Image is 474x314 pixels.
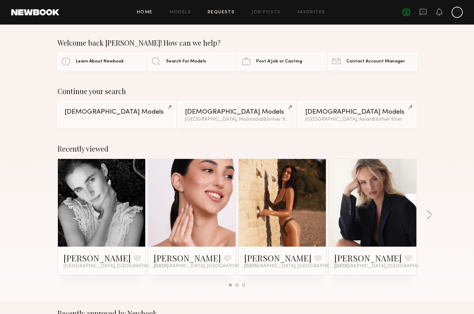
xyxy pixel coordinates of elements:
span: [GEOGRAPHIC_DATA], [GEOGRAPHIC_DATA] [244,263,349,269]
a: Post A Job or Casting [238,53,326,70]
a: Requests [208,10,235,15]
span: Contact Account Manager [346,59,405,64]
span: & 1 other filter [372,117,402,122]
span: Learn About Newbook [76,59,124,64]
a: [DEMOGRAPHIC_DATA] Models [58,101,176,128]
div: [DEMOGRAPHIC_DATA] Models [305,109,409,115]
span: [GEOGRAPHIC_DATA], [GEOGRAPHIC_DATA] [64,263,168,269]
a: Search For Models [148,53,236,70]
a: [PERSON_NAME] [154,252,221,263]
a: [PERSON_NAME] [64,252,131,263]
a: [DEMOGRAPHIC_DATA] Models[GEOGRAPHIC_DATA], Asian&1other filter [298,101,416,128]
span: [GEOGRAPHIC_DATA], [GEOGRAPHIC_DATA] [334,263,439,269]
a: [PERSON_NAME] [244,252,312,263]
a: Models [169,10,191,15]
a: [DEMOGRAPHIC_DATA] Models[GEOGRAPHIC_DATA], Multiracial&1other filter [178,101,296,128]
span: & 1 other filter [263,117,293,122]
span: Search For Models [166,59,206,64]
a: Contact Account Manager [328,53,416,70]
div: Continue your search [58,87,417,95]
div: [DEMOGRAPHIC_DATA] Models [185,109,289,115]
a: Learn About Newbook [58,53,146,70]
a: Job Posts [252,10,281,15]
div: [GEOGRAPHIC_DATA], Multiracial [185,117,289,122]
a: Favorites [298,10,325,15]
a: Home [137,10,153,15]
div: Recently viewed [58,145,417,153]
a: [PERSON_NAME] [334,252,402,263]
span: Post A Job or Casting [256,59,302,64]
div: [GEOGRAPHIC_DATA], Asian [305,117,409,122]
div: [DEMOGRAPHIC_DATA] Models [65,109,169,115]
span: [GEOGRAPHIC_DATA], [GEOGRAPHIC_DATA] [154,263,258,269]
div: Welcome back [PERSON_NAME]! How can we help? [58,39,417,47]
